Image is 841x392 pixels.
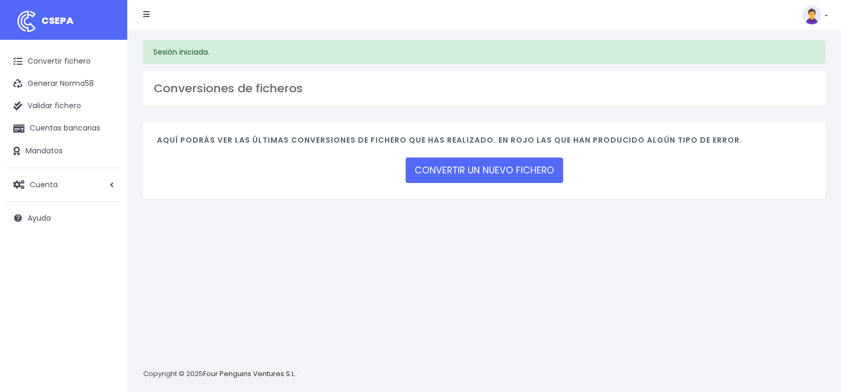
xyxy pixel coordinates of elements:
[5,117,122,140] a: Cuentas bancarias
[28,213,51,223] span: Ayuda
[143,40,825,64] div: Sesión iniciada.
[157,136,811,150] h4: Aquí podrás ver las últimas conversiones de fichero que has realizado. En rojo las que han produc...
[5,173,122,196] a: Cuenta
[143,369,297,380] p: Copyright © 2025 .
[5,207,122,229] a: Ayuda
[203,369,296,379] a: Four Penguins Ventures S.L.
[5,95,122,117] a: Validar fichero
[5,140,122,162] a: Mandatos
[13,8,40,34] img: logo
[41,14,74,27] span: CSEPA
[802,5,821,24] img: profile
[30,179,58,189] span: Cuenta
[5,73,122,95] a: Generar Norma58
[5,50,122,73] a: Convertir fichero
[406,158,563,183] a: CONVERTIR UN NUEVO FICHERO
[154,82,814,95] h3: Conversiones de ficheros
